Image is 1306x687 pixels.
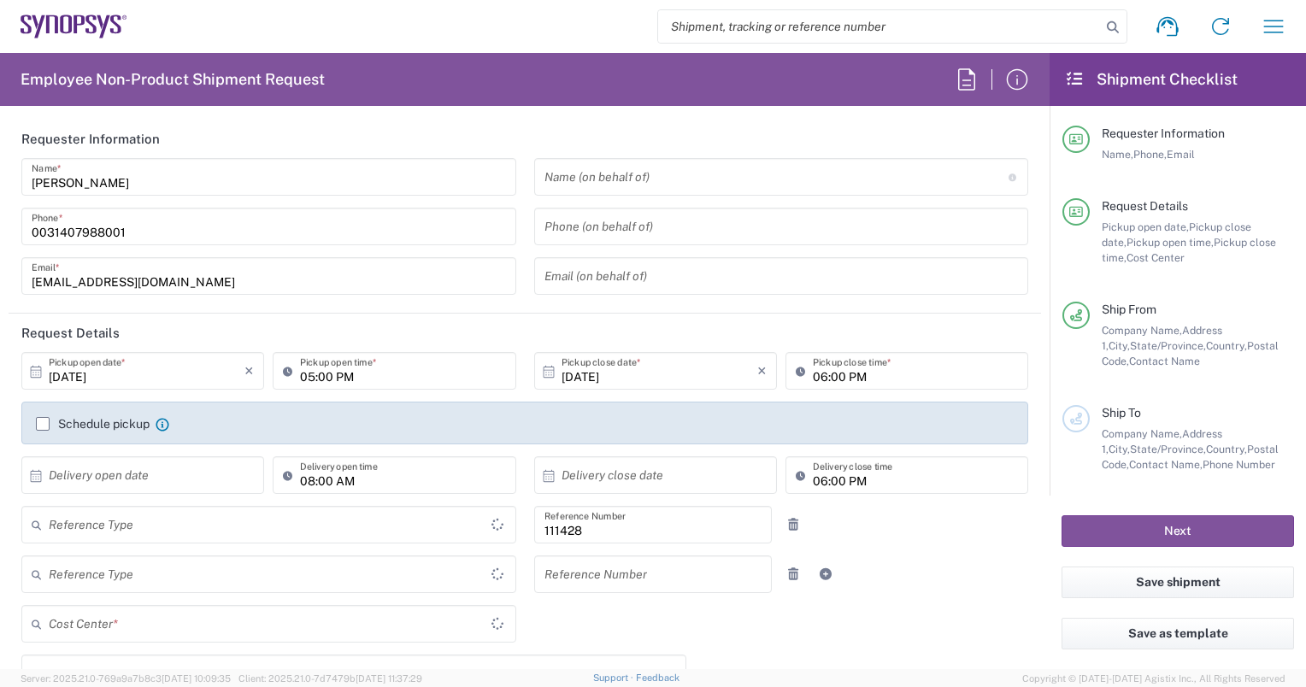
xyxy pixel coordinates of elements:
[21,69,325,90] h2: Employee Non-Product Shipment Request
[1109,339,1130,352] span: City,
[238,673,422,684] span: Client: 2025.21.0-7d7479b
[1065,69,1238,90] h2: Shipment Checklist
[1102,220,1189,233] span: Pickup open date,
[1127,251,1185,264] span: Cost Center
[1102,427,1182,440] span: Company Name,
[1102,148,1133,161] span: Name,
[1102,302,1156,316] span: Ship From
[36,417,150,431] label: Schedule pickup
[1062,567,1294,598] button: Save shipment
[1133,148,1167,161] span: Phone,
[636,672,679,683] a: Feedback
[1206,339,1247,352] span: Country,
[1022,671,1285,686] span: Copyright © [DATE]-[DATE] Agistix Inc., All Rights Reserved
[162,673,231,684] span: [DATE] 10:09:35
[781,513,805,537] a: Remove Reference
[1102,199,1188,213] span: Request Details
[658,10,1101,43] input: Shipment, tracking or reference number
[781,562,805,586] a: Remove Reference
[244,357,254,385] i: ×
[1062,515,1294,547] button: Next
[1129,458,1203,471] span: Contact Name,
[1109,443,1130,455] span: City,
[21,325,120,342] h2: Request Details
[356,673,422,684] span: [DATE] 11:37:29
[1062,618,1294,649] button: Save as template
[1130,443,1206,455] span: State/Province,
[1206,443,1247,455] span: Country,
[757,357,767,385] i: ×
[1130,339,1206,352] span: State/Province,
[1127,236,1214,249] span: Pickup open time,
[21,673,231,684] span: Server: 2025.21.0-769a9a7b8c3
[593,672,636,683] a: Support
[814,562,838,586] a: Add Reference
[1203,458,1275,471] span: Phone Number
[21,131,160,148] h2: Requester Information
[1102,126,1225,140] span: Requester Information
[1102,406,1141,420] span: Ship To
[1129,355,1200,367] span: Contact Name
[1167,148,1195,161] span: Email
[1102,324,1182,337] span: Company Name,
